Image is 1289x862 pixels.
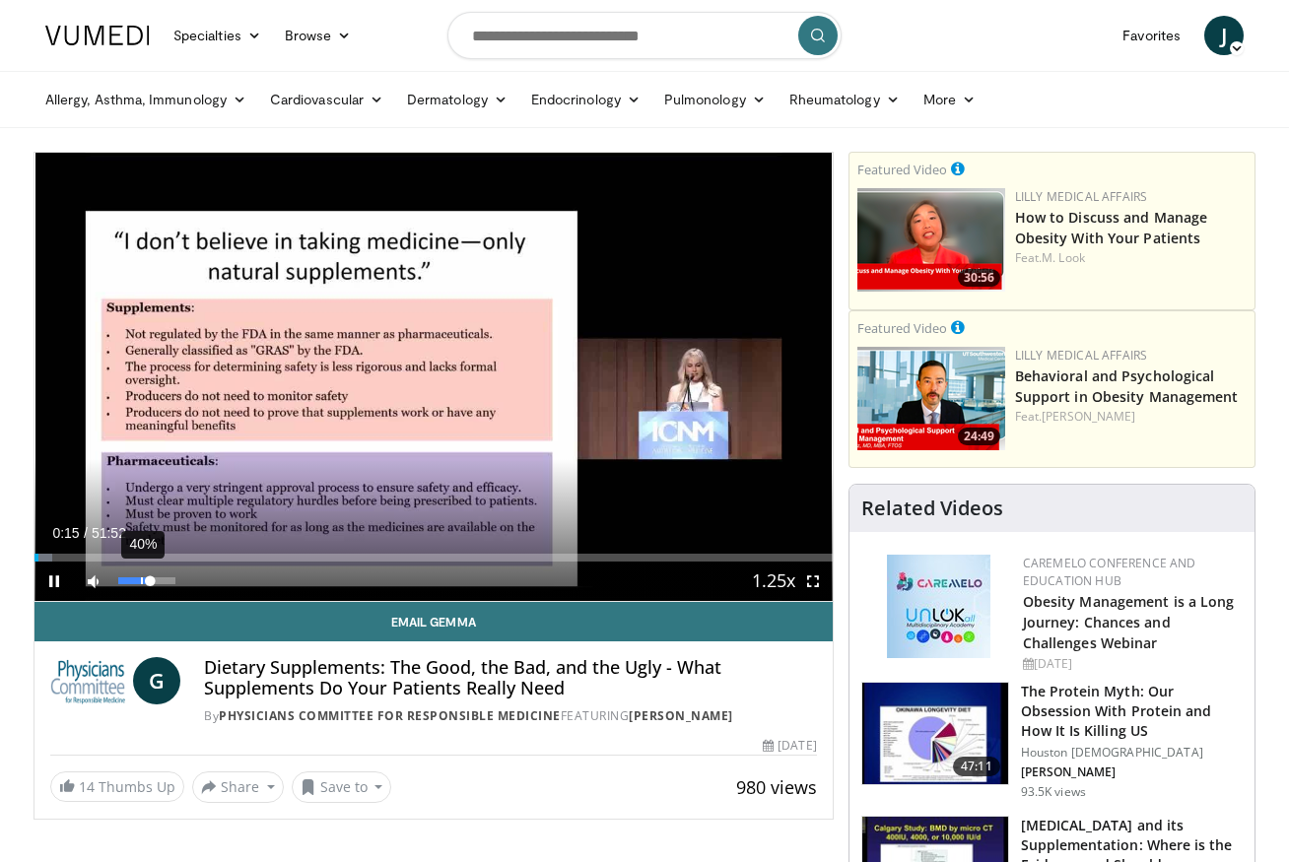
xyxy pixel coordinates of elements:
[1021,784,1086,800] p: 93.5K views
[34,562,74,601] button: Pause
[953,757,1000,776] span: 47:11
[754,562,793,601] button: Playback Rate
[1021,682,1243,741] h3: The Protein Myth: Our Obsession With Protein and How It Is Killing US
[34,153,833,602] video-js: Video Player
[1015,408,1247,426] div: Feat.
[1015,347,1148,364] a: Lilly Medical Affairs
[857,161,947,178] small: Featured Video
[204,707,816,725] div: By FEATURING
[1015,366,1239,406] a: Behavioral and Psychological Support in Obesity Management
[52,525,79,541] span: 0:15
[273,16,364,55] a: Browse
[629,707,733,724] a: [PERSON_NAME]
[292,771,392,803] button: Save to
[861,682,1243,800] a: 47:11 The Protein Myth: Our Obsession With Protein and How It Is Killing US Houston [DEMOGRAPHIC_...
[652,80,778,119] a: Pulmonology
[1204,16,1244,55] a: J
[1023,655,1239,673] div: [DATE]
[1021,764,1243,780] p: [PERSON_NAME]
[862,683,1008,785] img: b7b8b05e-5021-418b-a89a-60a270e7cf82.150x105_q85_crop-smart_upscale.jpg
[133,657,180,704] a: G
[74,562,113,601] button: Mute
[1042,408,1135,425] a: [PERSON_NAME]
[1111,16,1192,55] a: Favorites
[1015,208,1208,247] a: How to Discuss and Manage Obesity With Your Patients
[34,554,833,562] div: Progress Bar
[219,707,561,724] a: Physicians Committee for Responsible Medicine
[162,16,273,55] a: Specialties
[1015,188,1148,205] a: Lilly Medical Affairs
[45,26,150,45] img: VuMedi Logo
[84,525,88,541] span: /
[447,12,842,59] input: Search topics, interventions
[857,347,1005,450] a: 24:49
[395,80,519,119] a: Dermatology
[1021,745,1243,761] p: Houston [DEMOGRAPHIC_DATA]
[1023,555,1196,589] a: CaReMeLO Conference and Education Hub
[958,269,1000,287] span: 30:56
[79,777,95,796] span: 14
[793,562,833,601] button: Fullscreen
[912,80,987,119] a: More
[204,657,816,699] h4: Dietary Supplements: The Good, the Bad, and the Ugly - What Supplements Do Your Patients Really Need
[958,428,1000,445] span: 24:49
[34,602,833,641] a: Email Gemma
[519,80,652,119] a: Endocrinology
[1042,249,1085,266] a: M. Look
[887,555,990,658] img: 45df64a9-a6de-482c-8a90-ada250f7980c.png.150x105_q85_autocrop_double_scale_upscale_version-0.2.jpg
[118,577,174,584] div: Volume Level
[50,771,184,802] a: 14 Thumbs Up
[1015,249,1247,267] div: Feat.
[92,525,126,541] span: 51:52
[50,657,125,704] img: Physicians Committee for Responsible Medicine
[857,347,1005,450] img: ba3304f6-7838-4e41-9c0f-2e31ebde6754.png.150x105_q85_crop-smart_upscale.png
[258,80,395,119] a: Cardiovascular
[763,737,816,755] div: [DATE]
[34,80,258,119] a: Allergy, Asthma, Immunology
[1023,592,1235,652] a: Obesity Management is a Long Journey: Chances and Challenges Webinar
[778,80,912,119] a: Rheumatology
[857,319,947,337] small: Featured Video
[857,188,1005,292] a: 30:56
[861,497,1003,520] h4: Related Videos
[736,775,817,799] span: 980 views
[857,188,1005,292] img: c98a6a29-1ea0-4bd5-8cf5-4d1e188984a7.png.150x105_q85_crop-smart_upscale.png
[192,771,284,803] button: Share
